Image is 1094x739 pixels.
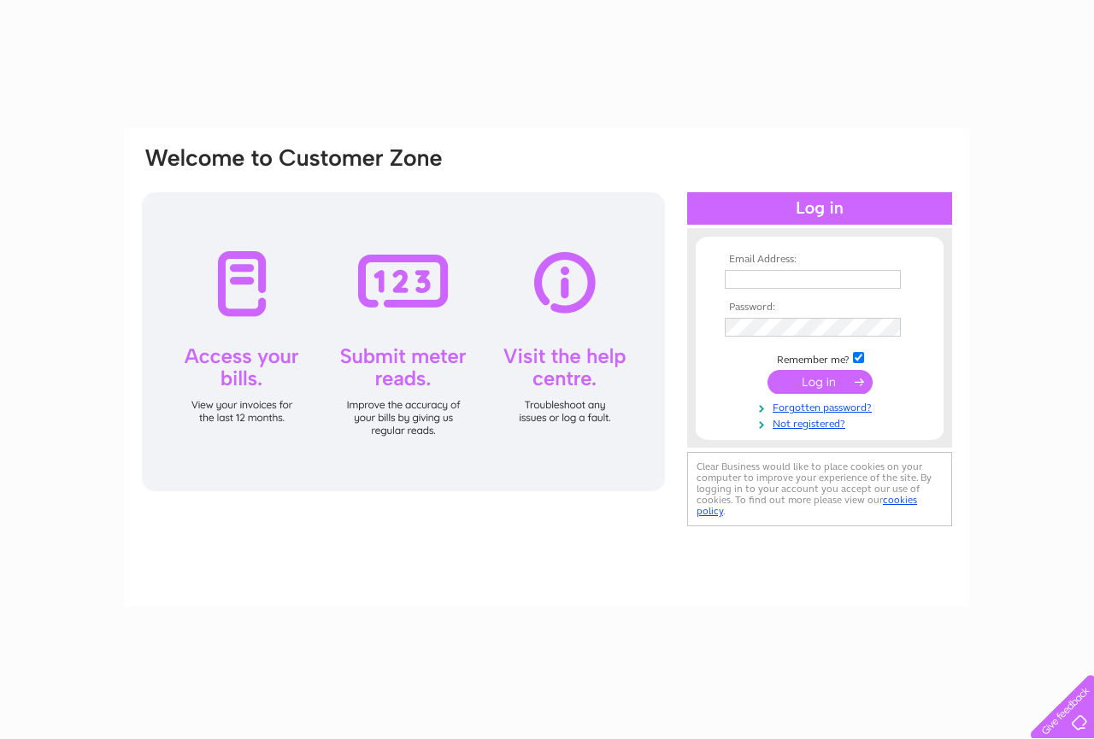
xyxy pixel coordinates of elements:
div: Clear Business would like to place cookies on your computer to improve your experience of the sit... [687,452,952,526]
td: Remember me? [721,349,919,367]
input: Submit [768,370,873,394]
a: Forgotten password? [725,398,919,414]
th: Password: [721,302,919,314]
a: Not registered? [725,414,919,431]
th: Email Address: [721,254,919,266]
a: cookies policy [697,494,917,517]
